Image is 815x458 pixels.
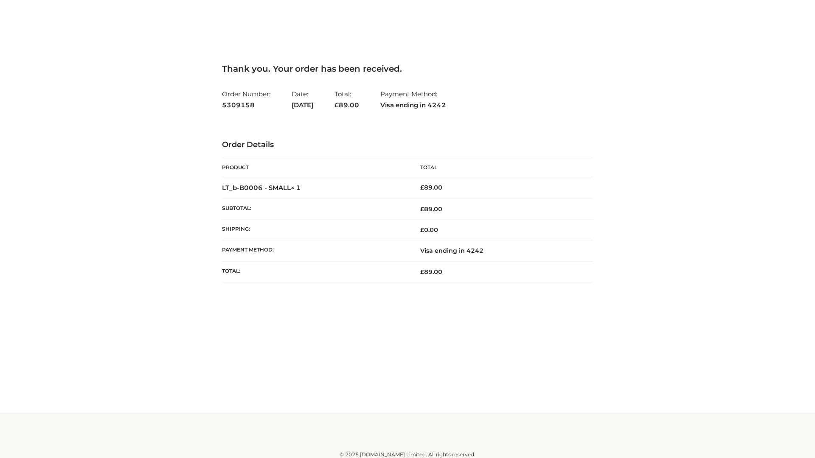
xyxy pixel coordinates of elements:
th: Shipping: [222,220,407,240]
strong: LT_b-B0006 - SMALL [222,184,301,192]
span: £ [334,101,339,109]
strong: [DATE] [292,100,313,111]
bdi: 0.00 [420,226,438,234]
td: Visa ending in 4242 [407,240,593,261]
th: Total [407,158,593,177]
bdi: 89.00 [420,184,442,191]
span: £ [420,205,424,213]
span: 89.00 [420,205,442,213]
th: Payment method: [222,240,407,261]
th: Subtotal: [222,198,407,219]
li: Order Number: [222,87,270,112]
strong: 5309158 [222,100,270,111]
span: 89.00 [334,101,359,109]
h3: Thank you. Your order has been received. [222,64,593,74]
strong: Visa ending in 4242 [380,100,446,111]
th: Product [222,158,407,177]
li: Total: [334,87,359,112]
li: Payment Method: [380,87,446,112]
span: £ [420,268,424,276]
li: Date: [292,87,313,112]
strong: × 1 [291,184,301,192]
span: £ [420,226,424,234]
th: Total: [222,261,407,282]
span: £ [420,184,424,191]
span: 89.00 [420,268,442,276]
h3: Order Details [222,140,593,150]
